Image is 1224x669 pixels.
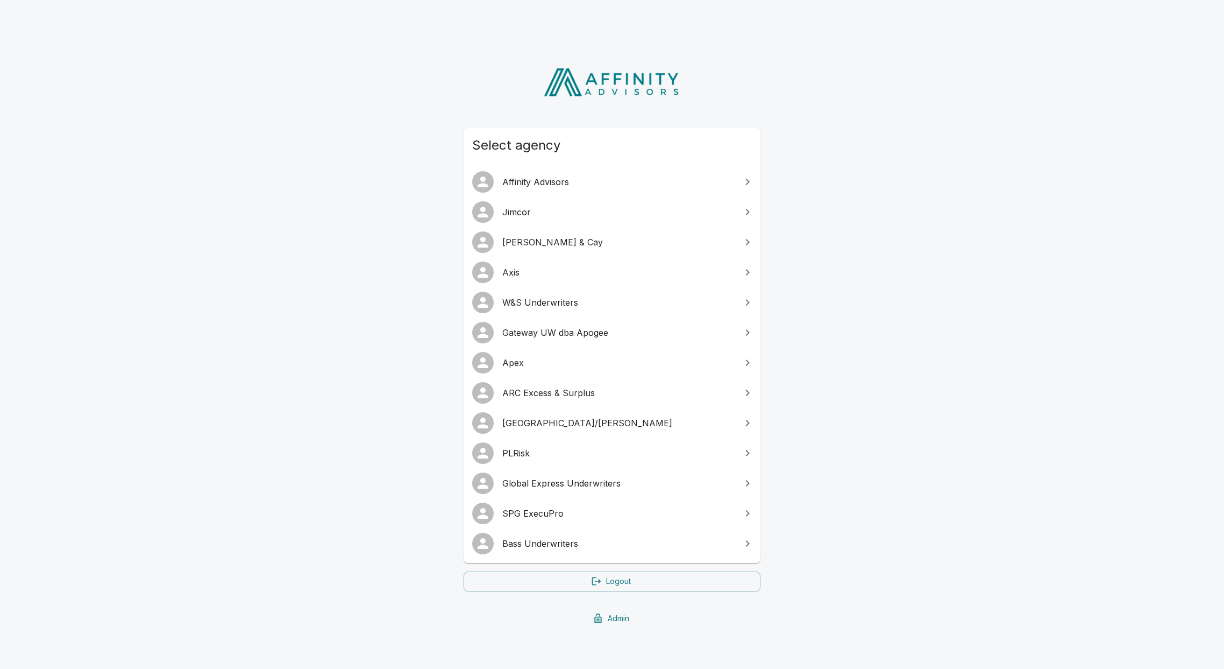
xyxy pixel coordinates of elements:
[464,408,760,438] a: [GEOGRAPHIC_DATA]/[PERSON_NAME]
[464,609,760,629] a: Admin
[464,318,760,348] a: Gateway UW dba Apogee
[464,257,760,287] a: Axis
[502,266,735,279] span: Axis
[472,137,752,154] span: Select agency
[502,236,735,249] span: [PERSON_NAME] & Cay
[502,296,735,309] span: W&S Underwriters
[464,438,760,468] a: PLRisk
[502,537,735,550] span: Bass Underwriters
[464,378,760,408] a: ARC Excess & Surplus
[464,348,760,378] a: Apex
[502,175,735,188] span: Affinity Advisors
[502,477,735,490] span: Global Express Underwriters
[464,287,760,318] a: W&S Underwriters
[502,417,735,429] span: [GEOGRAPHIC_DATA]/[PERSON_NAME]
[502,206,735,219] span: Jimcor
[464,529,760,559] a: Bass Underwriters
[464,197,760,227] a: Jimcor
[502,447,735,460] span: PLRisk
[464,572,760,591] a: Logout
[502,507,735,520] span: SPG ExecuPro
[464,468,760,498] a: Global Express Underwriters
[502,356,735,369] span: Apex
[464,227,760,257] a: [PERSON_NAME] & Cay
[464,167,760,197] a: Affinity Advisors
[502,326,735,339] span: Gateway UW dba Apogee
[535,65,689,100] img: Affinity Advisors Logo
[464,498,760,529] a: SPG ExecuPro
[502,386,735,399] span: ARC Excess & Surplus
